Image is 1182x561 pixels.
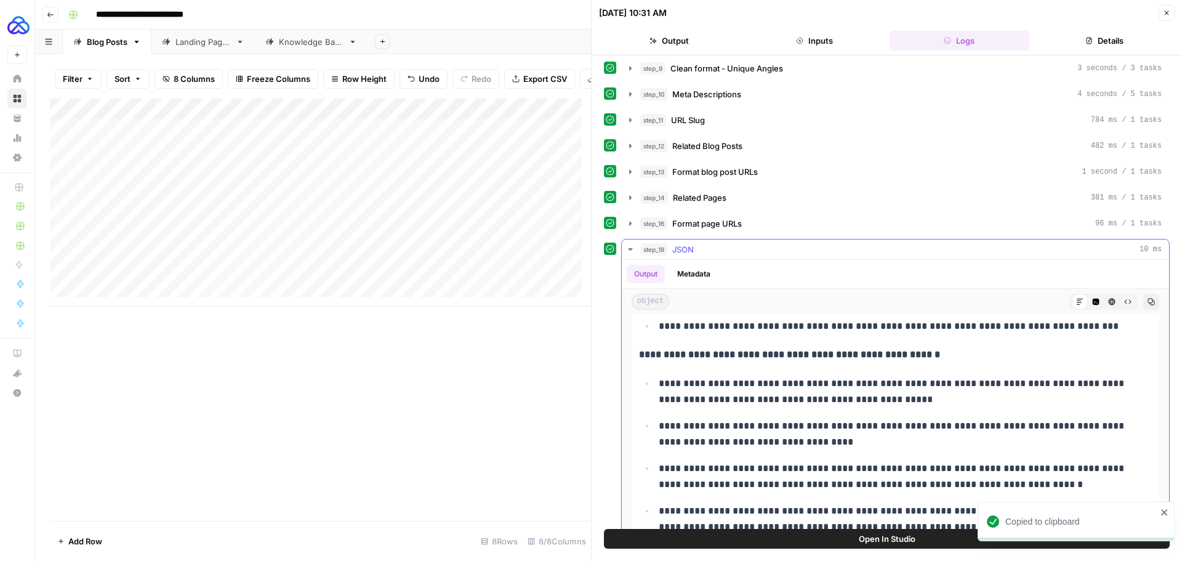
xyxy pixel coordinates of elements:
[1005,515,1157,528] div: Copied to clipboard
[7,148,27,167] a: Settings
[627,265,665,283] button: Output
[452,69,499,89] button: Redo
[63,30,151,54] a: Blog Posts
[55,69,102,89] button: Filter
[604,529,1170,549] button: Open In Studio
[279,36,344,48] div: Knowledge Base
[7,344,27,363] a: AirOps Academy
[1034,31,1175,50] button: Details
[1140,244,1162,255] span: 10 ms
[622,188,1169,208] button: 381 ms / 1 tasks
[7,14,30,36] img: AUQ Logo
[107,69,150,89] button: Sort
[476,531,523,551] div: 8 Rows
[7,89,27,108] a: Browse
[622,240,1169,259] button: 10 ms
[622,214,1169,233] button: 96 ms / 1 tasks
[1160,507,1169,517] button: close
[622,84,1169,104] button: 4 seconds / 5 tasks
[672,88,741,100] span: Meta Descriptions
[1082,166,1162,177] span: 1 second / 1 tasks
[174,73,215,85] span: 8 Columns
[622,59,1169,78] button: 3 seconds / 3 tasks
[670,265,718,283] button: Metadata
[175,36,231,48] div: Landing Pages
[7,383,27,403] button: Help + Support
[599,7,667,19] div: [DATE] 10:31 AM
[640,88,667,100] span: step_10
[1091,115,1162,126] span: 784 ms / 1 tasks
[1077,89,1162,100] span: 4 seconds / 5 tasks
[622,110,1169,130] button: 784 ms / 1 tasks
[640,217,667,230] span: step_16
[622,136,1169,156] button: 482 ms / 1 tasks
[504,69,575,89] button: Export CSV
[632,294,669,310] span: object
[115,73,131,85] span: Sort
[7,128,27,148] a: Usage
[1091,192,1162,203] span: 381 ms / 1 tasks
[599,31,739,50] button: Output
[1077,63,1162,74] span: 3 seconds / 3 tasks
[323,69,395,89] button: Row Height
[247,73,310,85] span: Freeze Columns
[87,36,127,48] div: Blog Posts
[155,69,223,89] button: 8 Columns
[255,30,368,54] a: Knowledge Base
[671,114,705,126] span: URL Slug
[640,192,668,204] span: step_14
[1091,140,1162,151] span: 482 ms / 1 tasks
[672,140,742,152] span: Related Blog Posts
[640,140,667,152] span: step_12
[400,69,448,89] button: Undo
[63,73,82,85] span: Filter
[640,166,667,178] span: step_13
[1095,218,1162,229] span: 96 ms / 1 tasks
[670,62,783,75] span: Clean format - Unique Angles
[672,243,694,256] span: JSON
[68,535,102,547] span: Add Row
[50,531,110,551] button: Add Row
[640,62,665,75] span: step_9
[744,31,885,50] button: Inputs
[673,192,726,204] span: Related Pages
[523,531,591,551] div: 8/8 Columns
[7,69,27,89] a: Home
[7,363,27,383] button: What's new?
[672,166,758,178] span: Format blog post URLs
[419,73,440,85] span: Undo
[859,533,915,545] span: Open In Studio
[151,30,255,54] a: Landing Pages
[228,69,318,89] button: Freeze Columns
[8,364,26,382] div: What's new?
[472,73,491,85] span: Redo
[622,162,1169,182] button: 1 second / 1 tasks
[7,108,27,128] a: Your Data
[523,73,567,85] span: Export CSV
[672,217,742,230] span: Format page URLs
[640,114,666,126] span: step_11
[890,31,1030,50] button: Logs
[640,243,667,256] span: step_18
[7,10,27,41] button: Workspace: AUQ
[342,73,387,85] span: Row Height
